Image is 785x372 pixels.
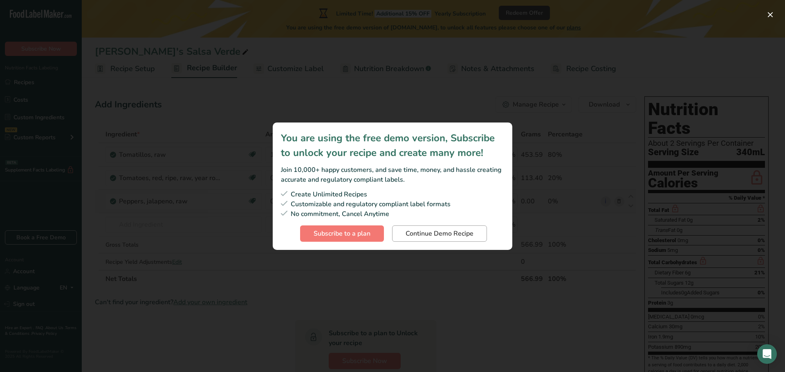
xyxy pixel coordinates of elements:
div: Open Intercom Messenger [757,344,777,364]
button: Continue Demo Recipe [392,225,487,242]
button: Subscribe to a plan [300,225,384,242]
span: Continue Demo Recipe [406,229,473,238]
div: Customizable and regulatory compliant label formats [281,199,504,209]
div: Create Unlimited Recipes [281,189,504,199]
span: Subscribe to a plan [314,229,370,238]
div: You are using the free demo version, Subscribe to unlock your recipe and create many more! [281,131,504,160]
div: No commitment, Cancel Anytime [281,209,504,219]
div: Join 10,000+ happy customers, and save time, money, and hassle creating accurate and regulatory c... [281,165,504,185]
